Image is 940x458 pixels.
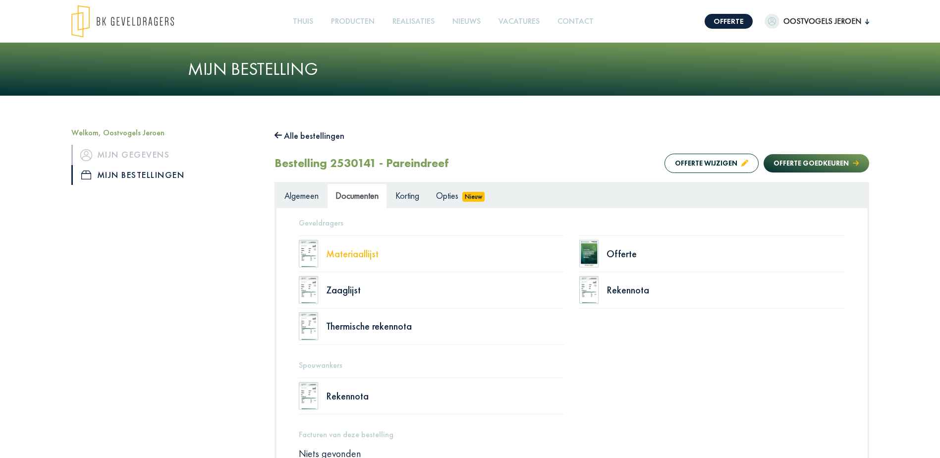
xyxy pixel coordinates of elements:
[664,154,759,173] button: Offerte wijzigen
[81,171,91,179] img: pictogram
[299,312,319,340] img: Doc
[326,391,565,401] div: Rekennota
[299,382,319,410] img: Doc
[607,249,845,259] div: Offerte
[448,10,485,33] a: Nieuws
[705,14,753,29] a: Offerte
[299,218,845,228] h5: Geveldragers
[71,128,260,137] h5: Welkom, Oostvogels Jeroen
[462,192,485,202] span: Nieuw
[579,276,599,304] img: Doc
[774,159,849,168] font: Offerte goedkeuren
[436,190,458,201] span: Opties
[71,5,174,38] img: logo
[275,156,448,171] h2: Bestelling 2530141 - Pareindreef
[299,430,845,439] h5: Facturen van deze bestelling
[553,10,598,33] a: Contact
[326,320,412,333] font: Thermische rekennota
[764,154,869,172] button: Offerte goedkeuren
[71,165,260,185] a: pictogramMijn bestellingen
[326,249,565,259] div: Materiaallijst
[395,190,419,201] span: Korting
[607,284,649,296] font: Rekennota
[71,145,260,165] a: pictogramMijn gegevens
[335,190,379,201] span: Documenten
[579,240,599,268] img: Doc
[275,128,345,144] button: Alle bestellingen
[299,240,319,268] img: Doc
[779,15,865,27] span: Oostvogels Jeroen
[289,10,317,33] a: Thuis
[495,10,544,33] a: Vacatures
[675,159,737,168] font: Offerte wijzigen
[284,190,319,201] span: Algemeen
[97,167,185,183] font: Mijn bestellingen
[765,14,869,29] button: Oostvogels Jeroen
[765,14,779,29] img: dummypic.png
[326,285,565,295] div: Zaaglijst
[331,16,375,26] font: Producten
[80,149,92,161] img: pictogram
[299,276,319,304] img: Doc
[388,10,439,33] a: Realisaties
[284,130,344,141] font: Alle bestellingen
[97,147,170,163] font: Mijn gegevens
[188,58,753,80] h1: Mijn bestelling
[299,360,845,370] h5: Spouwankers
[276,183,868,208] ul: Tabs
